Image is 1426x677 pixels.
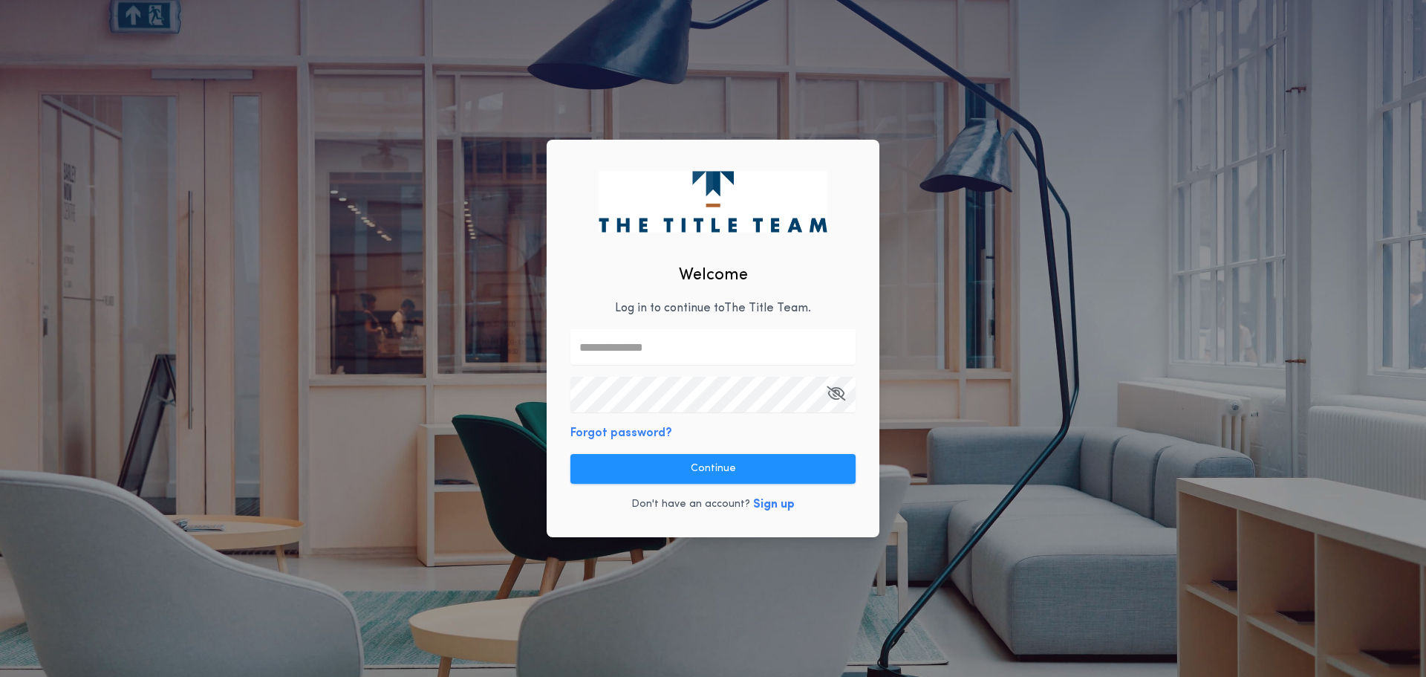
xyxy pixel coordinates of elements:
[679,263,748,288] h2: Welcome
[753,496,795,514] button: Sign up
[631,497,750,512] p: Don't have an account?
[599,171,827,232] img: logo
[570,424,672,442] button: Forgot password?
[570,454,856,484] button: Continue
[615,299,811,317] p: Log in to continue to The Title Team .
